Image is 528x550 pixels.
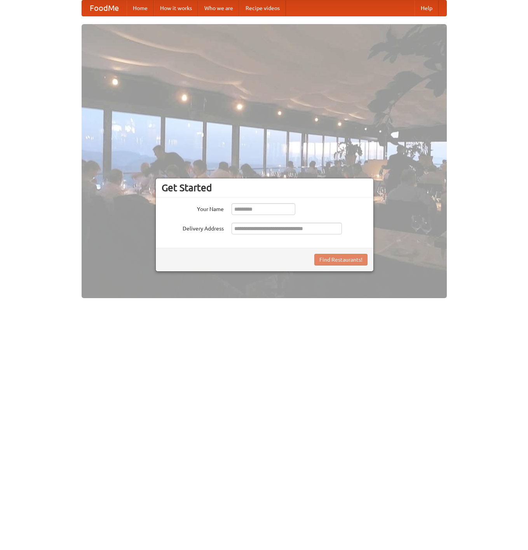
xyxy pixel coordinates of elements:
[198,0,239,16] a: Who we are
[162,182,368,194] h3: Get Started
[154,0,198,16] a: How it works
[415,0,439,16] a: Help
[314,254,368,265] button: Find Restaurants!
[127,0,154,16] a: Home
[239,0,286,16] a: Recipe videos
[82,0,127,16] a: FoodMe
[162,223,224,232] label: Delivery Address
[162,203,224,213] label: Your Name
